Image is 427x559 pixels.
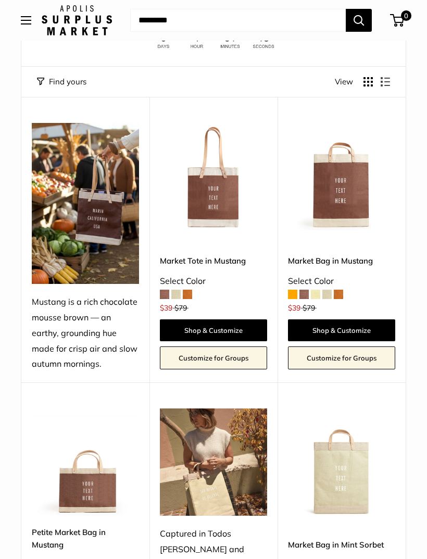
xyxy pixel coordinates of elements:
a: Market Bag in MustangMarket Bag in Mustang [288,123,395,230]
a: Petite Market Bag in MustangPetite Market Bag in Mustang [32,408,139,516]
button: Search [346,9,372,32]
span: $79 [174,303,187,313]
a: Market Bag in Mint Sorbet [288,539,395,551]
span: $79 [303,303,315,313]
a: Market Tote in Mustang [160,255,267,267]
div: Select Color [288,274,395,289]
span: $39 [288,303,300,313]
img: Apolis: Surplus Market [42,5,112,35]
a: Market Bag in Mint SorbetMarket Bag in Mint Sorbet [288,408,395,516]
div: Mustang is a rich chocolate mousse brown — an earthy, grounding hue made for crisp air and slow a... [32,294,139,372]
a: Customize for Groups [160,346,267,369]
button: Display products as list [381,77,390,86]
span: 0 [401,10,411,21]
div: Select Color [160,274,267,289]
input: Search... [130,9,346,32]
img: Market Bag in Mustang [288,123,395,230]
img: 12 hours only. Ends at 8pm [148,31,279,51]
img: Market Bag in Mint Sorbet [288,408,395,516]
span: View [335,74,353,89]
a: Market Tote in MustangMarket Tote in Mustang [160,123,267,230]
a: Customize for Groups [288,346,395,369]
img: Petite Market Bag in Mustang [32,408,139,516]
button: Filter collection [37,74,86,89]
a: Shop & Customize [288,319,395,341]
button: Display products as grid [363,77,373,86]
a: Market Bag in Mustang [288,255,395,267]
a: Shop & Customize [160,319,267,341]
img: Market Tote in Mustang [160,123,267,230]
button: Open menu [21,16,31,24]
span: $39 [160,303,172,313]
img: Captured in Todos Santos and kissed by a Baja breeze — Mint Sorbet is our crispest shade yet, mad... [160,408,267,516]
img: Mustang is a rich chocolate mousse brown — an earthy, grounding hue made for crisp air and slow a... [32,123,139,284]
a: 0 [391,14,404,27]
a: Petite Market Bag in Mustang [32,526,139,551]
